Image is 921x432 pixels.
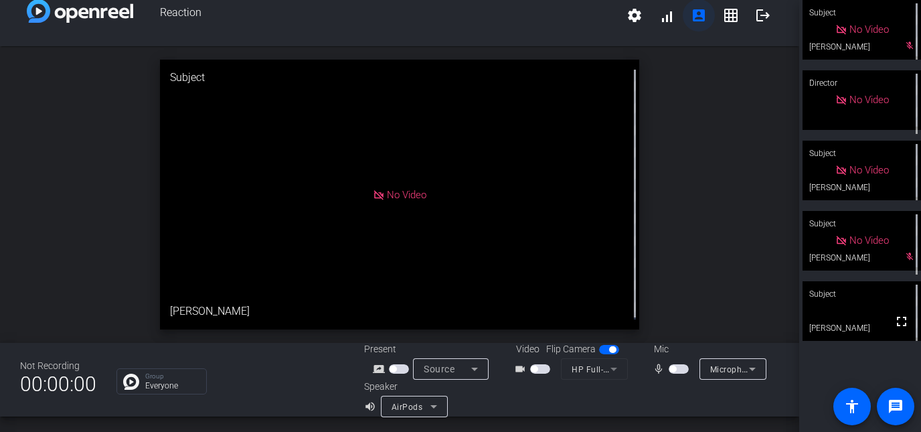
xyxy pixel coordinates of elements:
mat-icon: accessibility [844,399,860,415]
span: No Video [849,164,889,176]
div: Not Recording [20,359,96,373]
div: Present [364,342,498,356]
span: No Video [849,94,889,106]
mat-icon: message [888,399,904,415]
div: Speaker [364,380,444,394]
div: Subject [803,281,921,307]
p: Group [145,373,199,380]
span: Video [516,342,539,356]
p: Everyone [145,382,199,390]
mat-icon: account_box [691,7,707,23]
span: AirPods [392,403,423,412]
mat-icon: grid_on [723,7,739,23]
span: No Video [387,188,426,200]
span: Flip Camera [546,342,596,356]
mat-icon: fullscreen [894,313,910,330]
mat-icon: mic_none [653,361,669,377]
div: Subject [803,141,921,166]
span: No Video [849,234,889,246]
div: Director [803,70,921,96]
span: 00:00:00 [20,368,96,401]
mat-icon: videocam_outline [514,361,530,377]
mat-icon: volume_up [364,399,380,415]
mat-icon: settings [626,7,643,23]
img: Chat Icon [123,374,139,390]
span: No Video [849,23,889,35]
mat-icon: logout [755,7,771,23]
span: Source [424,364,454,374]
div: Subject [803,211,921,236]
mat-icon: screen_share_outline [373,361,389,377]
div: Subject [160,60,639,96]
div: Mic [641,342,774,356]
